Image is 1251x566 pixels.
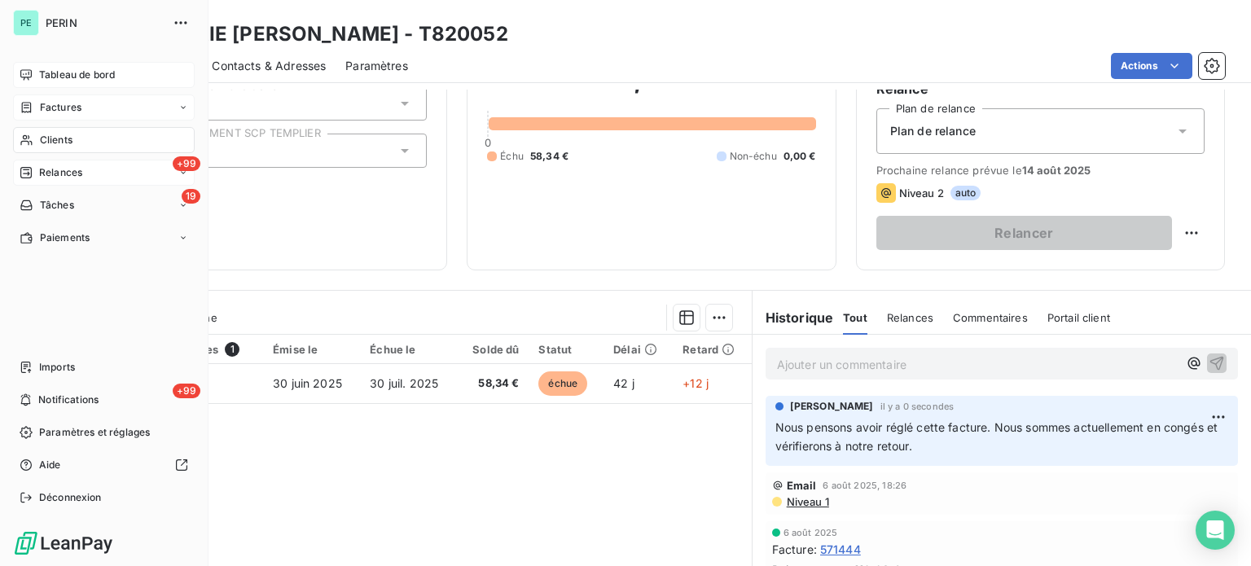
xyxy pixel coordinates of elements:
span: Portail client [1047,311,1110,324]
span: Paiements [40,230,90,245]
span: Tâches [40,198,74,213]
span: Paramètres [345,58,408,74]
h6: Historique [753,308,834,327]
span: Relances [39,165,82,180]
span: +99 [173,384,200,398]
span: Contacts & Adresses [212,58,326,74]
span: Tout [843,311,867,324]
a: Paiements [13,225,195,251]
span: Tableau de bord [39,68,115,82]
span: 571444 [820,541,861,558]
span: 30 juin 2025 [273,376,342,390]
a: Paramètres et réglages [13,419,195,445]
span: Imports [39,360,75,375]
span: 0,00 € [784,149,816,164]
span: PERIN [46,16,163,29]
span: Nous pensons avoir réglé cette facture. Nous sommes actuellement en congés et vérifierons à notre... [775,420,1222,453]
a: Aide [13,452,195,478]
span: Plan de relance [890,123,976,139]
span: Niveau 2 [899,186,944,200]
span: Prochaine relance prévue le [876,164,1205,177]
span: 6 août 2025, 18:26 [823,480,906,490]
span: 1 [225,342,239,357]
span: échue [538,371,587,396]
span: Commentaires [953,311,1028,324]
a: Imports [13,354,195,380]
a: Tableau de bord [13,62,195,88]
span: Échu [500,149,524,164]
a: +99Relances [13,160,195,186]
span: Déconnexion [39,490,102,505]
span: Clients [40,133,72,147]
span: auto [950,186,981,200]
span: 58,34 € [467,375,520,392]
div: Émise le [273,343,350,356]
span: Email [787,479,817,492]
span: 42 j [613,376,634,390]
span: Non-échu [730,149,777,164]
button: Relancer [876,216,1172,250]
span: Relances [887,311,933,324]
div: Open Intercom Messenger [1196,511,1235,550]
span: +12 j [683,376,709,390]
h3: GALERIE [PERSON_NAME] - T820052 [143,20,508,49]
div: PE [13,10,39,36]
span: Facture : [772,541,817,558]
span: Notifications [38,393,99,407]
a: 19Tâches [13,192,195,218]
div: Échue le [370,343,446,356]
span: 30 juil. 2025 [370,376,438,390]
span: 58,34 € [530,149,568,164]
span: 6 août 2025 [784,528,838,537]
div: Solde dû [467,343,520,356]
span: Aide [39,458,61,472]
span: 14 août 2025 [1022,164,1091,177]
span: [PERSON_NAME] [790,399,874,414]
span: +99 [173,156,200,171]
span: 0 [485,136,491,149]
span: 19 [182,189,200,204]
div: Retard [683,343,741,356]
img: Logo LeanPay [13,530,114,556]
a: Factures [13,94,195,121]
div: Statut [538,343,594,356]
span: Factures [40,100,81,115]
span: Niveau 1 [785,495,829,508]
a: Clients [13,127,195,153]
button: Actions [1111,53,1192,79]
div: Délai [613,343,663,356]
span: Paramètres et réglages [39,425,150,440]
span: il y a 0 secondes [880,401,955,411]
